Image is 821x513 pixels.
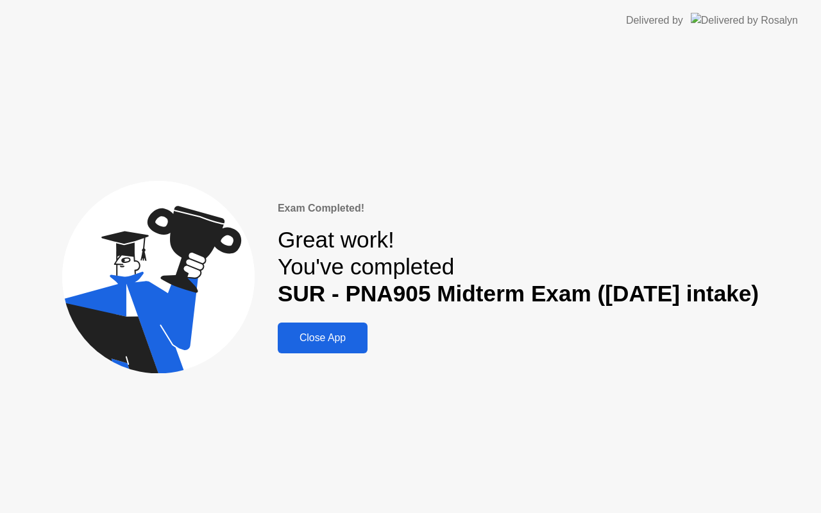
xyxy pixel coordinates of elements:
[278,201,759,216] div: Exam Completed!
[282,332,364,344] div: Close App
[278,323,368,353] button: Close App
[278,281,759,306] b: SUR - PNA905 Midterm Exam ([DATE] intake)
[626,13,683,28] div: Delivered by
[691,13,798,28] img: Delivered by Rosalyn
[278,226,759,308] div: Great work! You've completed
